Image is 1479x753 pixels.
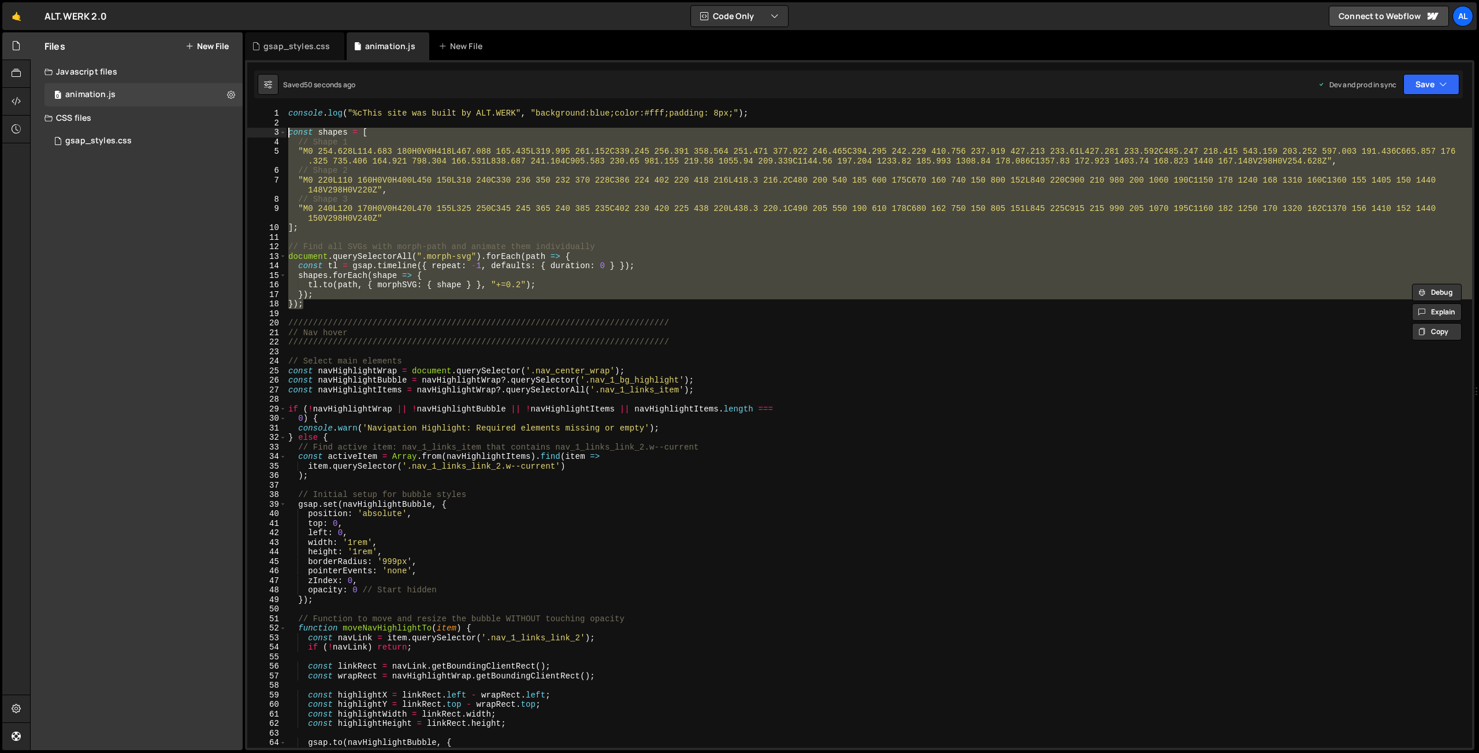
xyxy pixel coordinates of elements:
[247,261,287,271] div: 14
[247,700,287,710] div: 60
[65,136,132,146] div: gsap_styles.css
[247,109,287,118] div: 1
[247,376,287,385] div: 26
[247,633,287,643] div: 53
[247,290,287,300] div: 17
[247,538,287,548] div: 43
[247,366,287,376] div: 25
[247,462,287,472] div: 35
[247,118,287,128] div: 2
[263,40,330,52] div: gsap_styles.css
[247,299,287,309] div: 18
[44,83,243,106] div: 14912/38821.js
[247,652,287,662] div: 55
[247,500,287,510] div: 39
[247,547,287,557] div: 44
[304,80,355,90] div: 50 seconds ago
[247,452,287,462] div: 34
[247,519,287,529] div: 41
[1412,303,1462,321] button: Explain
[247,471,287,481] div: 36
[247,347,287,357] div: 23
[1318,80,1396,90] div: Dev and prod in sync
[283,80,355,90] div: Saved
[247,405,287,414] div: 29
[247,433,287,443] div: 32
[247,643,287,652] div: 54
[247,662,287,672] div: 56
[247,566,287,576] div: 46
[247,252,287,262] div: 13
[31,60,243,83] div: Javascript files
[247,318,287,328] div: 20
[247,395,287,405] div: 28
[247,328,287,338] div: 21
[247,271,287,281] div: 15
[1452,6,1473,27] a: AL
[247,509,287,519] div: 40
[247,195,287,205] div: 8
[1412,284,1462,301] button: Debug
[1412,323,1462,340] button: Copy
[247,147,287,166] div: 5
[247,614,287,624] div: 51
[247,357,287,366] div: 24
[247,624,287,633] div: 52
[247,557,287,567] div: 45
[247,710,287,719] div: 61
[247,309,287,319] div: 19
[1329,6,1449,27] a: Connect to Webflow
[247,595,287,605] div: 49
[247,138,287,147] div: 4
[247,337,287,347] div: 22
[691,6,788,27] button: Code Only
[247,204,287,223] div: 9
[247,528,287,538] div: 42
[247,166,287,176] div: 6
[247,604,287,614] div: 50
[44,40,65,53] h2: Files
[65,90,116,100] div: animation.js
[247,424,287,433] div: 31
[247,233,287,243] div: 11
[247,681,287,691] div: 58
[439,40,487,52] div: New File
[247,672,287,681] div: 57
[247,414,287,424] div: 30
[31,106,243,129] div: CSS files
[247,729,287,739] div: 63
[2,2,31,30] a: 🤙
[247,490,287,500] div: 38
[247,242,287,252] div: 12
[247,128,287,138] div: 3
[247,481,287,491] div: 37
[44,9,107,23] div: ALT.WERK 2.0
[1403,74,1459,95] button: Save
[247,223,287,233] div: 10
[247,443,287,452] div: 33
[54,91,61,101] span: 0
[185,42,229,51] button: New File
[44,129,243,153] div: 14912/40509.css
[247,576,287,586] div: 47
[247,585,287,595] div: 48
[247,176,287,195] div: 7
[247,385,287,395] div: 27
[365,40,415,52] div: animation.js
[247,691,287,700] div: 59
[247,280,287,290] div: 16
[247,738,287,748] div: 64
[247,719,287,729] div: 62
